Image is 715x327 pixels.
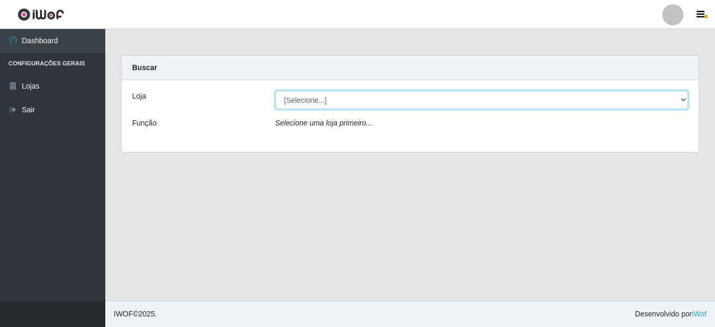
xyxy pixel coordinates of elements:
[692,310,707,318] a: iWof
[17,8,64,21] img: CoreUI Logo
[635,309,707,320] span: Desenvolvido por
[132,118,157,129] label: Função
[114,310,133,318] span: IWOF
[275,119,372,127] i: Selecione uma loja primeiro...
[132,63,157,72] strong: Buscar
[132,91,146,102] label: Loja
[114,309,157,320] span: © 2025 .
